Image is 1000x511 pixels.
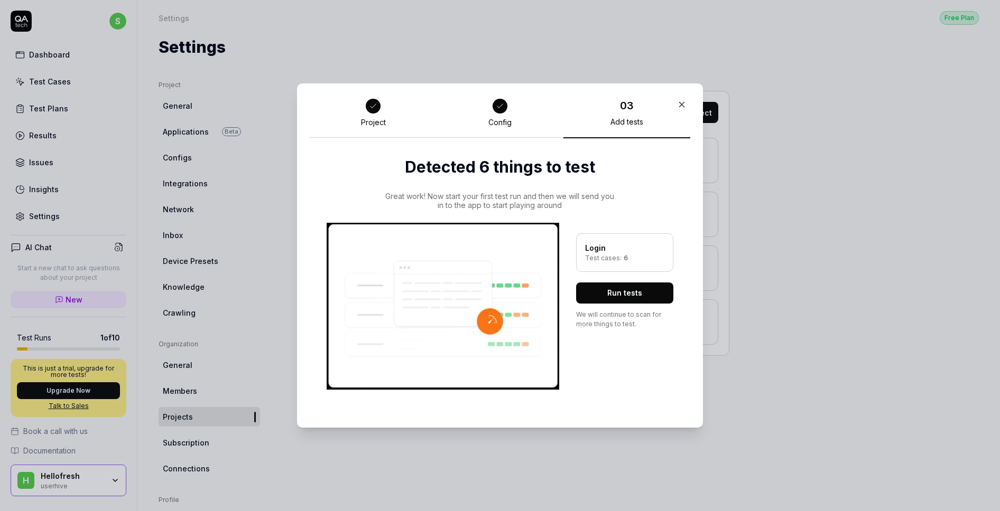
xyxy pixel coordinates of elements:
div: Login [585,242,664,253]
div: Great work! Now start your first test run and then we will send you in to the app to start playin... [384,192,615,210]
h2: Detected 6 things to test [327,155,673,179]
div: We will continue to scan for more things to test. [576,310,673,329]
div: Add tests [610,117,643,127]
button: Close Modal [673,96,690,113]
div: Test cases: [585,253,664,263]
div: Config [488,118,512,127]
div: Project [361,118,386,127]
span: 6 [622,254,628,262]
button: Run tests [576,282,673,304]
div: 03 [620,98,634,113]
